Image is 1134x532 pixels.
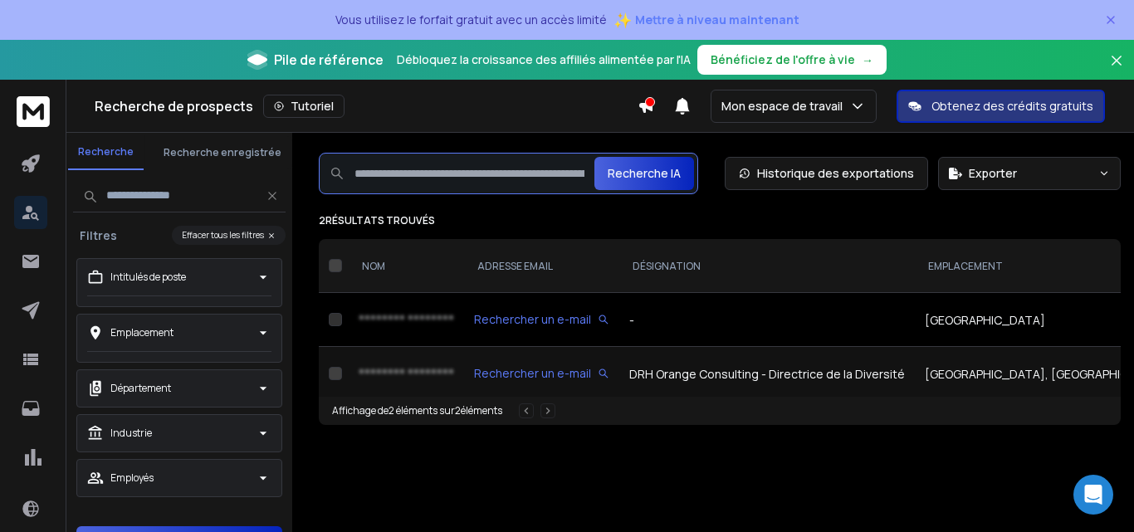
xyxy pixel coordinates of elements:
[633,259,701,273] font: DÉSIGNATION
[897,90,1105,123] button: Obtenez des crédits gratuits
[389,403,394,417] font: 2
[725,157,928,190] a: Historique des exportations
[110,471,154,485] font: Employés
[362,259,385,273] font: NOM
[697,45,887,75] button: Bénéficiez de l'offre à vie→
[110,426,152,440] font: Industrie
[95,97,253,115] font: Recherche de prospects
[182,229,264,241] font: Effacer tous les filtres
[862,51,873,67] font: →
[477,259,553,273] font: ADRESSE EMAIL
[1106,50,1127,90] button: Fermer la bannière
[613,10,632,30] font: ✨
[325,213,435,227] font: résultats trouvés
[969,165,1017,181] font: Exporter
[172,226,286,245] button: Effacer tous les filtres
[474,311,591,327] font: Rechercher un e-mail
[397,51,691,67] font: Débloquez la croissance des affiliés alimentée par l'IA
[319,213,325,227] font: 2
[455,403,461,417] font: 2
[721,98,843,114] font: Mon espace de travail
[757,165,914,181] font: Historique des exportations
[110,381,171,395] font: Département
[594,157,694,190] button: Recherche IA
[608,165,681,181] font: Recherche IA
[928,259,1003,273] font: EMPLACEMENT
[1073,475,1113,515] div: Ouvrir Intercom Messenger
[474,365,591,381] font: Rechercher un e-mail
[78,144,134,159] font: Recherche
[263,95,345,118] button: Tutoriel
[291,98,334,114] font: Tutoriel
[925,312,1045,328] font: [GEOGRAPHIC_DATA]
[335,12,607,27] font: Vous utilisez le forfait gratuit avec un accès limité
[274,51,384,69] font: Pile de référence
[396,403,455,417] font: éléments sur
[711,51,855,67] font: Bénéficiez de l'offre à vie
[635,12,799,27] font: Mettre à niveau maintenant
[110,270,186,284] font: Intitulés de poste
[629,312,634,328] font: -
[461,403,502,417] font: éléments
[332,403,389,417] font: Affichage de
[110,325,174,339] font: Emplacement
[164,145,281,159] font: Recherche enregistrée
[931,98,1093,114] font: Obtenez des crédits gratuits
[80,227,117,243] font: Filtres
[613,3,799,37] button: ✨Mettre à niveau maintenant
[629,366,905,382] font: DRH Orange Consulting - Directrice de la Diversité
